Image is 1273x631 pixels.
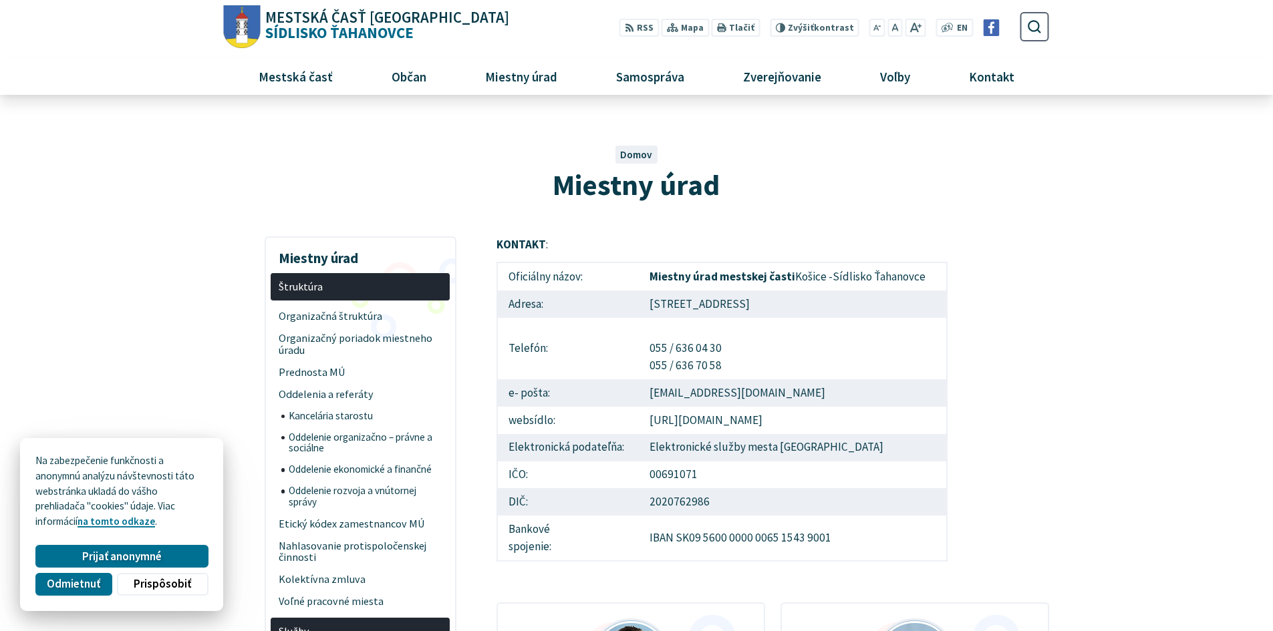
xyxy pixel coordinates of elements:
[639,515,947,560] td: IBAN SK
[279,535,442,569] span: Nahlasovanie protispoločenskej činnosti
[729,23,754,33] span: Tlačiť
[637,21,654,35] span: RSS
[788,22,814,33] span: Zvýšiť
[78,515,155,528] a: na tomto odkaze
[253,58,337,94] span: Mestská časť
[279,591,442,613] span: Voľné pracovné miesta
[281,427,450,459] a: Oddelenie organizačno – právne a sociálne
[47,577,100,591] span: Odmietnuť
[639,407,947,434] td: [URL][DOMAIN_NAME]
[265,10,509,25] span: Mestská časť [GEOGRAPHIC_DATA]
[279,383,442,405] span: Oddelenia a referáty
[497,318,639,379] td: Telefón:
[650,358,722,373] a: 055 / 636 70 58
[224,5,509,49] a: Logo Sídlisko Ťahanovce, prejsť na domovskú stránku.
[611,58,689,94] span: Samospráva
[279,361,442,383] span: Prednosta MÚ
[271,273,450,300] a: Štruktúra
[35,453,208,530] p: Na zabezpečenie funkčnosti a anonymnú analýzu návštevnosti táto webstránka ukladá do vášho prehli...
[712,19,760,37] button: Tlačiť
[271,240,450,268] h3: Miestny úrad
[770,19,859,37] button: Zvýšiťkontrast
[224,5,261,49] img: Prejsť na domovskú stránku
[650,494,710,509] a: 2020762986
[271,513,450,535] a: Etický kódex zamestnancov MÚ
[945,58,1039,94] a: Kontakt
[289,427,442,459] span: Oddelenie organizačno – právne a sociálne
[650,269,795,284] strong: Miestny úrad mestskej časti
[738,58,826,94] span: Zverejňovanie
[386,58,431,94] span: Občan
[480,58,562,94] span: Miestny úrad
[279,276,442,298] span: Štruktúra
[281,459,450,481] a: Oddelenie ekonomické a finančné
[497,407,639,434] td: websídlo:
[261,10,510,41] span: Sídlisko Ťahanovce
[781,530,831,545] a: 1543 9001
[497,488,639,515] td: DIČ:
[271,569,450,591] a: Kolektívna zmluva
[281,405,450,427] a: Kancelária starostu
[639,262,947,290] td: Košice -Sídlisko Ťahanovce
[788,23,854,33] span: kontrast
[279,569,442,591] span: Kolektívna zmluva
[957,21,968,35] span: EN
[619,19,659,37] a: RSS
[681,21,704,35] span: Mapa
[856,58,935,94] a: Voľby
[35,573,112,596] button: Odmietnuť
[983,19,1000,36] img: Prejsť na Facebook stránku
[460,58,581,94] a: Miestny úrad
[689,530,779,545] a: 09 5600 0000 0065
[497,236,948,254] p: :
[497,515,639,560] td: Bankové spojenie:
[279,327,442,361] span: Organizačný poriadok miestneho úradu
[869,19,885,37] button: Zmenšiť veľkosť písma
[367,58,450,94] a: Občan
[289,459,442,481] span: Oddelenie ekonomické a finančné
[289,480,442,513] span: Oddelenie rozvoja a vnútornej správy
[271,535,450,569] a: Nahlasovanie protispoločenskej činnosti
[887,19,902,37] button: Nastaviť pôvodnú veľkosť písma
[271,591,450,613] a: Voľné pracovné miesta
[650,467,698,481] a: 00691071
[497,237,546,252] strong: KONTAKT
[639,290,947,318] td: [STREET_ADDRESS]
[620,148,652,161] a: Domov
[497,262,639,290] td: Oficiálny názov:
[279,513,442,535] span: Etický kódex zamestnancov MÚ
[719,58,846,94] a: Zverejňovanie
[662,19,709,37] a: Mapa
[964,58,1020,94] span: Kontakt
[281,480,450,513] a: Oddelenie rozvoja a vnútornej správy
[271,383,450,405] a: Oddelenia a referáty
[592,58,709,94] a: Samospráva
[134,577,191,591] span: Prispôsobiť
[650,439,883,454] a: Elektronické služby mesta [GEOGRAPHIC_DATA]
[271,327,450,361] a: Organizačný poriadok miestneho úradu
[289,405,442,427] span: Kancelária starostu
[905,19,926,37] button: Zväčšiť veľkosť písma
[117,573,208,596] button: Prispôsobiť
[497,434,639,461] td: Elektronická podateľňa:
[271,305,450,327] a: Organizačná štruktúra
[553,166,720,203] span: Miestny úrad
[639,379,947,407] td: [EMAIL_ADDRESS][DOMAIN_NAME]
[497,290,639,318] td: Adresa:
[234,58,357,94] a: Mestská časť
[497,461,639,489] td: IČO:
[271,361,450,383] a: Prednosta MÚ
[650,341,722,355] a: 055 / 636 04 30
[954,21,972,35] a: EN
[497,379,639,407] td: e- pošta:
[35,545,208,568] button: Prijať anonymné
[875,58,915,94] span: Voľby
[82,550,162,564] span: Prijať anonymné
[279,305,442,327] span: Organizačná štruktúra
